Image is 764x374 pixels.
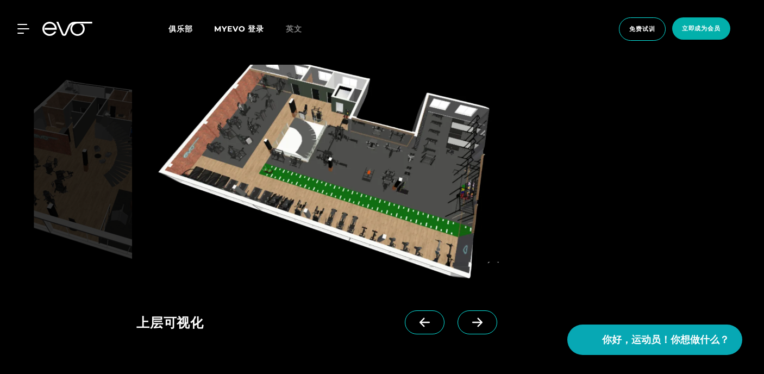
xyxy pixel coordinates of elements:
font: 俱乐部 [168,24,192,34]
img: 进化健身 [34,65,132,284]
a: MYEVO 登录 [214,24,264,34]
img: 进化健身 [136,65,529,284]
a: 英文 [286,23,315,35]
font: 你好，运动员！你想做什么？ [602,334,729,345]
font: 免费试训 [629,25,655,33]
a: 立即成为会员 [669,17,734,41]
a: 免费试训 [616,17,669,41]
font: 立即成为会员 [682,24,721,32]
button: 你好，运动员！你想做什么？ [567,325,742,355]
a: 俱乐部 [168,23,214,34]
font: 上层可视化 [136,315,204,331]
font: 英文 [286,24,302,34]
